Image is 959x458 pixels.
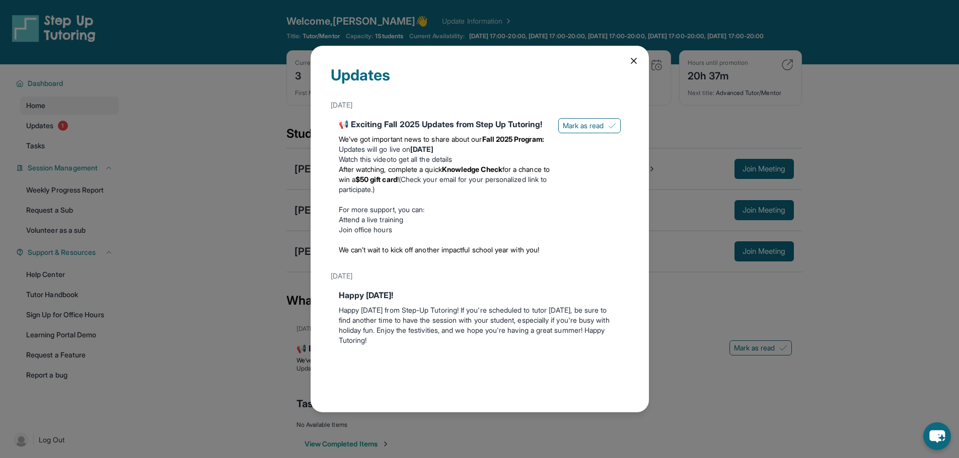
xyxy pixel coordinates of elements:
[339,305,621,345] p: Happy [DATE] from Step-Up Tutoring! If you're scheduled to tutor [DATE], be sure to find another ...
[558,118,621,133] button: Mark as read
[442,165,502,173] strong: Knowledge Check
[339,154,550,164] li: to get all the details
[339,144,550,154] li: Updates will go live on
[339,215,404,224] a: Attend a live training
[339,289,621,301] div: Happy [DATE]!
[339,118,550,130] div: 📢 Exciting Fall 2025 Updates from Step Up Tutoring!
[339,225,392,234] a: Join office hours
[410,145,433,153] strong: [DATE]
[339,245,540,254] span: We can’t wait to kick off another impactful school year with you!
[563,121,604,131] span: Mark as read
[923,422,951,450] button: chat-button
[339,155,391,163] a: Watch this video
[608,122,616,130] img: Mark as read
[482,135,544,143] strong: Fall 2025 Program:
[339,135,482,143] span: We’ve got important news to share about our
[339,205,550,215] p: For more support, you can:
[331,267,629,285] div: [DATE]
[331,96,629,114] div: [DATE]
[397,175,399,184] span: !
[339,165,442,173] span: After watching, complete a quick
[339,164,550,195] li: (Check your email for your personalized link to participate.)
[331,66,629,96] div: Updates
[355,175,397,184] strong: $50 gift card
